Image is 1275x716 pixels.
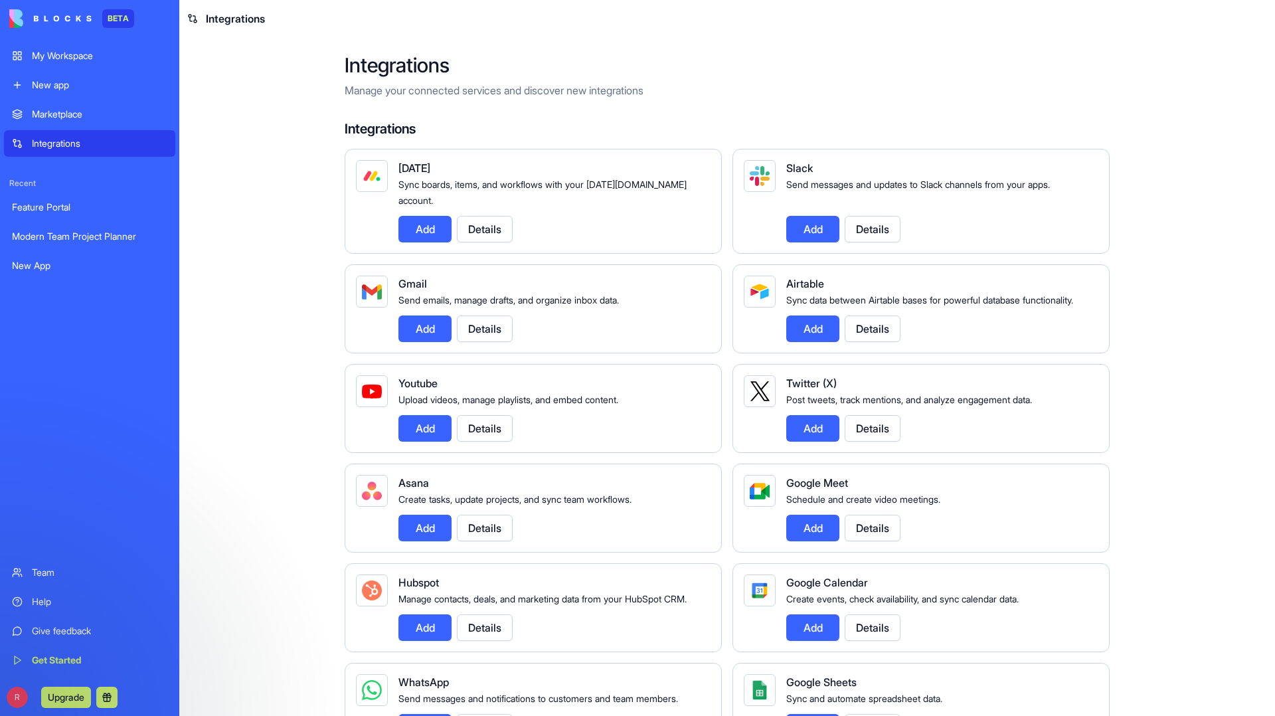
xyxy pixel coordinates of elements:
[12,259,167,272] div: New App
[4,130,175,157] a: Integrations
[345,82,1110,98] p: Manage your connected services and discover new integrations
[457,315,513,342] button: Details
[189,616,455,709] iframe: Intercom notifications message
[845,515,900,541] button: Details
[786,476,848,490] span: Google Meet
[398,216,452,242] button: Add
[398,377,438,390] span: Youtube
[4,618,175,644] a: Give feedback
[4,223,175,250] a: Modern Team Project Planner
[4,252,175,279] a: New App
[4,72,175,98] a: New app
[32,49,167,62] div: My Workspace
[4,178,175,189] span: Recent
[32,595,167,608] div: Help
[398,294,619,306] span: Send emails, manage drafts, and organize inbox data.
[12,201,167,214] div: Feature Portal
[398,493,632,505] span: Create tasks, update projects, and sync team workflows.
[457,216,513,242] button: Details
[4,559,175,586] a: Team
[345,53,1110,77] h2: Integrations
[206,11,265,27] span: Integrations
[786,614,839,641] button: Add
[786,593,1019,604] span: Create events, check availability, and sync calendar data.
[845,614,900,641] button: Details
[9,9,92,28] img: logo
[398,614,452,641] button: Add
[457,415,513,442] button: Details
[32,566,167,579] div: Team
[786,675,857,689] span: Google Sheets
[786,377,837,390] span: Twitter (X)
[457,614,513,641] button: Details
[9,9,134,28] a: BETA
[4,194,175,221] a: Feature Portal
[398,576,439,589] span: Hubspot
[7,687,28,708] span: R
[398,515,452,541] button: Add
[786,493,940,505] span: Schedule and create video meetings.
[398,315,452,342] button: Add
[398,593,687,604] span: Manage contacts, deals, and marketing data from your HubSpot CRM.
[398,476,429,490] span: Asana
[32,137,167,150] div: Integrations
[457,515,513,541] button: Details
[786,394,1032,405] span: Post tweets, track mentions, and analyze engagement data.
[4,43,175,69] a: My Workspace
[398,161,430,175] span: [DATE]
[12,230,167,243] div: Modern Team Project Planner
[41,687,91,708] button: Upgrade
[845,216,900,242] button: Details
[32,78,167,92] div: New app
[32,654,167,667] div: Get Started
[4,647,175,673] a: Get Started
[398,693,678,704] span: Send messages and notifications to customers and team members.
[4,588,175,615] a: Help
[345,120,1110,138] h4: Integrations
[398,277,427,290] span: Gmail
[845,315,900,342] button: Details
[845,415,900,442] button: Details
[398,179,687,206] span: Sync boards, items, and workflows with your [DATE][DOMAIN_NAME] account.
[4,101,175,128] a: Marketplace
[786,161,813,175] span: Slack
[786,277,824,290] span: Airtable
[32,624,167,638] div: Give feedback
[786,515,839,541] button: Add
[398,415,452,442] button: Add
[398,394,618,405] span: Upload videos, manage playlists, and embed content.
[41,690,91,703] a: Upgrade
[786,693,942,704] span: Sync and automate spreadsheet data.
[786,315,839,342] button: Add
[786,576,868,589] span: Google Calendar
[786,179,1050,190] span: Send messages and updates to Slack channels from your apps.
[786,216,839,242] button: Add
[102,9,134,28] div: BETA
[32,108,167,121] div: Marketplace
[786,415,839,442] button: Add
[786,294,1073,306] span: Sync data between Airtable bases for powerful database functionality.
